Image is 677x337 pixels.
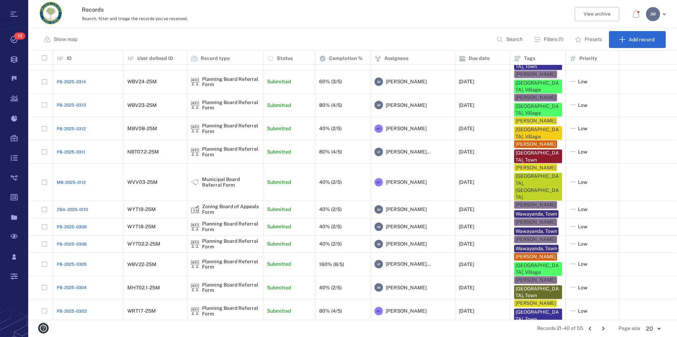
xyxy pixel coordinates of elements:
[191,101,199,109] img: icon Planning Board Referral Form
[578,240,587,247] span: Low
[57,223,87,230] a: PB-2025-0309
[459,207,474,212] div: [DATE]
[267,206,291,213] p: Submitted
[277,55,293,62] p: Status
[191,205,199,213] div: Zoning Board of Appeals Form
[57,102,86,108] a: PB-2025-0313
[459,224,474,229] div: [DATE]
[374,101,383,109] div: J M
[329,55,362,62] p: Completion %
[386,149,431,156] span: [PERSON_NAME]...
[127,102,157,108] div: WBV23-25M
[459,102,474,108] div: [DATE]
[202,259,260,270] div: Planning Board Referral Form
[578,149,587,156] span: Low
[57,125,86,132] a: PB-2025-0312
[579,55,597,62] p: Priority
[578,206,587,213] span: Low
[516,56,561,70] div: [GEOGRAPHIC_DATA], Town
[578,307,587,314] span: Low
[191,178,199,186] img: icon Municipal Board Referral Form
[516,201,556,208] div: [PERSON_NAME]
[267,284,291,291] p: Submitted
[202,177,260,188] div: Municipal Board Referral Form
[492,31,528,48] button: Search
[191,78,199,86] img: icon Planning Board Referral Form
[578,179,587,186] span: Low
[191,205,199,213] img: icon Zoning Board of Appeals Form
[127,241,160,247] div: WYT02.2-25M
[191,101,199,109] div: Planning Board Referral Form
[191,78,199,86] div: Planning Board Referral Form
[516,228,557,235] div: Wawayanda, Town
[57,79,86,85] a: PB-2025-0314
[516,118,556,125] div: [PERSON_NAME]
[506,36,523,43] p: Search
[386,240,427,247] span: [PERSON_NAME]
[578,261,587,268] span: Low
[127,79,157,84] div: WBV24-25M
[202,306,260,317] div: Planning Board Referral Form
[16,5,30,11] span: Help
[191,283,199,292] img: icon Planning Board Referral Form
[191,222,199,231] img: icon Planning Board Referral Form
[598,323,609,334] button: Go to next page
[82,6,466,14] h3: Records
[57,261,87,267] a: PB-2025-0305
[516,300,556,307] div: [PERSON_NAME]
[202,146,260,157] div: Planning Board Referral Form
[584,323,596,334] button: Go to previous page
[267,102,291,109] p: Submitted
[516,126,561,140] div: [GEOGRAPHIC_DATA], Village
[459,241,474,247] div: [DATE]
[202,282,260,293] div: Planning Board Referral Form
[516,309,561,323] div: [GEOGRAPHIC_DATA], Town
[386,102,427,109] span: [PERSON_NAME]
[374,307,383,315] div: M T
[386,261,431,268] span: [PERSON_NAME]...
[67,55,72,62] p: ID
[469,55,490,62] p: Due date
[191,124,199,133] div: Planning Board Referral Form
[319,285,342,290] div: 40% (2/5)
[267,307,291,314] p: Submitted
[374,78,383,86] div: J M
[137,55,173,62] p: User defined ID
[459,126,474,131] div: [DATE]
[374,260,383,269] div: V F
[516,103,561,116] div: [GEOGRAPHIC_DATA], Village
[374,148,383,156] div: V F
[191,148,199,156] div: Planning Board Referral Form
[618,325,640,332] span: Page size
[578,223,587,230] span: Low
[191,222,199,231] div: Planning Board Referral Form
[575,7,619,21] button: View archive
[35,320,51,336] button: help
[386,223,427,230] span: [PERSON_NAME]
[374,178,383,186] div: M T
[516,218,556,225] div: [PERSON_NAME]
[57,149,85,155] span: PB-2025-0311
[202,76,260,87] div: Planning Board Referral Form
[191,240,199,248] div: Planning Board Referral Form
[516,277,556,284] div: [PERSON_NAME]
[319,79,342,84] div: 60% (3/5)
[191,148,199,156] img: icon Planning Board Referral Form
[646,7,660,21] div: J M
[319,241,342,247] div: 40% (2/5)
[57,206,88,212] a: ZBA-2025-0110
[374,240,383,248] div: J M
[267,149,291,156] p: Submitted
[585,36,602,43] p: Presets
[583,323,610,334] nav: pagination navigation
[516,253,556,260] div: [PERSON_NAME]
[127,261,157,267] div: WBV22-25M
[516,236,556,243] div: [PERSON_NAME]
[57,241,87,247] span: PB-2025-0308
[267,78,291,85] p: Submitted
[578,284,587,291] span: Low
[459,79,474,84] div: [DATE]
